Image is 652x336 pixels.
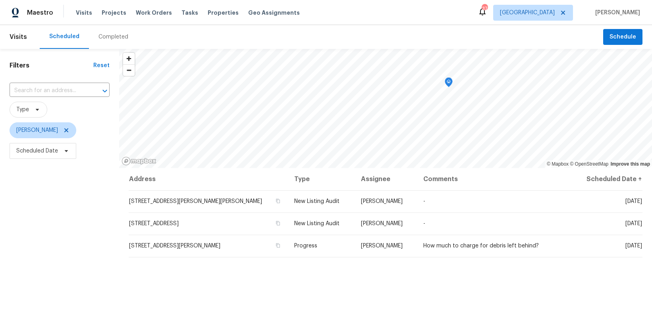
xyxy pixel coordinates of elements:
input: Search for an address... [10,85,87,97]
div: Map marker [445,77,453,90]
span: Scheduled Date [16,147,58,155]
span: - [423,221,425,226]
span: [STREET_ADDRESS][PERSON_NAME] [129,243,220,249]
span: Maestro [27,9,53,17]
span: Tasks [181,10,198,15]
canvas: Map [119,49,652,168]
span: New Listing Audit [294,221,340,226]
div: 37 [482,5,487,13]
div: Scheduled [49,33,79,41]
th: Scheduled Date ↑ [571,168,642,190]
a: OpenStreetMap [570,161,608,167]
span: New Listing Audit [294,199,340,204]
span: [DATE] [625,199,642,204]
span: How much to charge for debris left behind? [423,243,539,249]
a: Mapbox homepage [122,156,156,166]
span: Projects [102,9,126,17]
span: [STREET_ADDRESS] [129,221,179,226]
span: Schedule [610,32,636,42]
th: Comments [417,168,571,190]
th: Assignee [355,168,417,190]
div: Completed [98,33,128,41]
span: [PERSON_NAME] [361,199,403,204]
span: [DATE] [625,221,642,226]
span: - [423,199,425,204]
span: [GEOGRAPHIC_DATA] [500,9,555,17]
span: [PERSON_NAME] [361,221,403,226]
span: Type [16,106,29,114]
h1: Filters [10,62,93,70]
button: Copy Address [274,220,282,227]
span: Geo Assignments [248,9,300,17]
span: Properties [208,9,239,17]
span: [PERSON_NAME] [16,126,58,134]
span: Visits [10,28,27,46]
button: Copy Address [274,197,282,205]
th: Address [129,168,288,190]
th: Type [288,168,354,190]
a: Improve this map [611,161,650,167]
span: [PERSON_NAME] [592,9,640,17]
span: [STREET_ADDRESS][PERSON_NAME][PERSON_NAME] [129,199,262,204]
button: Zoom out [123,64,135,76]
span: Work Orders [136,9,172,17]
button: Open [99,85,110,97]
button: Copy Address [274,242,282,249]
span: [PERSON_NAME] [361,243,403,249]
button: Zoom in [123,53,135,64]
button: Schedule [603,29,642,45]
span: Visits [76,9,92,17]
a: Mapbox [547,161,569,167]
div: Reset [93,62,110,70]
span: Zoom out [123,65,135,76]
span: [DATE] [625,243,642,249]
span: Progress [294,243,317,249]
